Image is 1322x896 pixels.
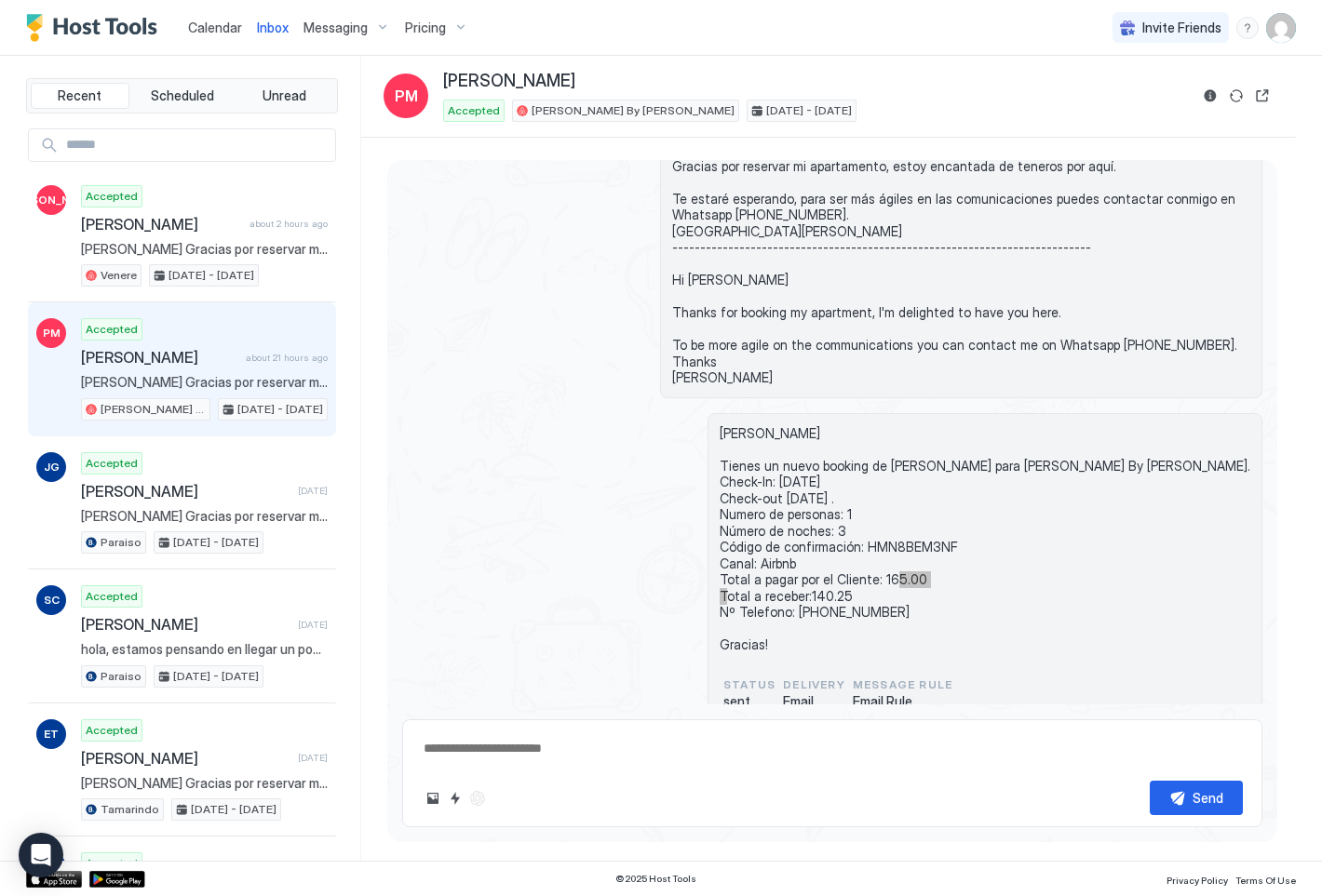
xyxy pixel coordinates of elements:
[101,668,142,685] span: Paraiso
[672,126,1250,386] span: [PERSON_NAME] Gracias por reservar mi apartamento, estoy encantada de teneros por aquí. Te estaré...
[86,455,138,472] span: Accepted
[783,676,845,693] span: Delivery
[86,855,138,872] span: Accepted
[1235,869,1296,889] a: Terms Of Use
[173,534,259,551] span: [DATE] - [DATE]
[59,129,335,161] input: Input Field
[81,215,242,234] span: [PERSON_NAME]
[86,722,138,739] span: Accepted
[298,752,328,764] span: [DATE]
[81,374,328,391] span: [PERSON_NAME] Gracias por reservar mi apartamento, estoy encantada de teneros por aquí. Te estaré...
[304,20,368,36] span: Messaging
[783,693,845,710] span: Email
[191,801,277,818] span: [DATE] - [DATE]
[101,534,142,551] span: Paraiso
[532,102,735,119] span: [PERSON_NAME] By [PERSON_NAME]
[1266,13,1296,43] div: User profile
[1142,20,1221,36] span: Invite Friends
[1150,781,1243,815] button: Send
[173,668,259,685] span: [DATE] - [DATE]
[250,218,328,230] span: about 2 hours ago
[853,676,952,693] span: Message Rule
[720,425,1250,653] span: [PERSON_NAME] Tienes un nuevo booking de [PERSON_NAME] para [PERSON_NAME] By [PERSON_NAME]. Check...
[44,459,60,475] span: JG
[81,615,290,634] span: [PERSON_NAME]
[101,401,206,418] span: [PERSON_NAME] By [PERSON_NAME]
[86,188,138,205] span: Accepted
[101,801,159,818] span: Tamarindo
[86,588,138,605] span: Accepted
[235,83,333,109] button: Unread
[151,87,214,104] span: Scheduled
[58,87,101,104] span: Recent
[615,873,696,885] span: © 2025 Host Tools
[81,241,328,258] span: [PERSON_NAME] Gracias por reservar mi apartamento, estoy encantada de teneros por aquí. Te estaré...
[81,348,238,367] span: [PERSON_NAME]
[1236,17,1259,39] div: menu
[1193,788,1223,808] div: Send
[188,18,242,37] a: Calendar
[19,833,63,877] div: Open Intercom Messenger
[133,83,232,109] button: Scheduled
[43,325,61,341] span: PM
[169,267,254,284] span: [DATE] - [DATE]
[246,352,328,364] span: about 21 hours ago
[89,871,145,888] a: Google Play Store
[395,85,418,107] span: PM
[298,619,328,631] span: [DATE]
[81,482,290,501] span: [PERSON_NAME]
[257,20,289,35] span: Inbox
[723,676,776,693] span: status
[443,71,575,92] span: [PERSON_NAME]
[1167,875,1228,886] span: Privacy Policy
[298,485,328,497] span: [DATE]
[44,726,59,742] span: ET
[405,20,446,36] span: Pricing
[26,871,82,888] a: App Store
[44,592,60,608] span: SC
[1235,875,1296,886] span: Terms Of Use
[853,693,952,710] span: Email Rule
[448,102,500,119] span: Accepted
[237,401,323,418] span: [DATE] - [DATE]
[81,749,290,768] span: [PERSON_NAME]
[31,83,129,109] button: Recent
[6,192,98,208] span: [PERSON_NAME]
[766,102,852,119] span: [DATE] - [DATE]
[1199,85,1221,107] button: Reservation information
[723,693,776,710] span: sent
[101,267,137,284] span: Venere
[1167,869,1228,889] a: Privacy Policy
[86,321,138,338] span: Accepted
[81,775,328,792] span: [PERSON_NAME] Gracias por reservar mi apartamento, estoy encantada de teneros por aquí. Te estaré...
[444,787,466,809] button: Quick reply
[26,78,338,114] div: tab-group
[188,20,242,35] span: Calendar
[81,641,328,658] span: hola, estamos pensando en llegar un poco antes, entre las 2 y las 3 de la tarde, espero que no se...
[1251,85,1274,107] button: Open reservation
[422,787,444,809] button: Upload image
[1225,85,1248,107] button: Sync reservation
[257,18,289,37] a: Inbox
[81,508,328,525] span: [PERSON_NAME] Gracias por reservar mi apartamento, estoy encantada de teneros por aquí. Te estaré...
[263,87,306,104] span: Unread
[26,14,166,42] a: Host Tools Logo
